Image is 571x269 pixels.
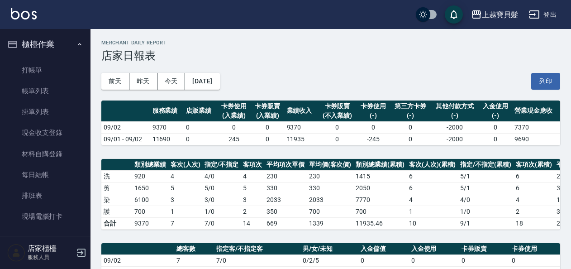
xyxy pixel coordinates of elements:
button: [DATE] [185,73,219,90]
td: 330 [307,182,354,194]
td: 0 [390,121,431,133]
button: 昨天 [129,73,157,90]
th: 男/女/未知 [300,243,358,255]
td: 669 [264,217,307,229]
td: 5 [168,182,203,194]
th: 營業現金應收 [512,101,560,122]
td: 0 [251,121,284,133]
td: 350 [264,206,307,217]
th: 總客數 [174,243,214,255]
td: 0 [184,133,217,145]
td: 1650 [132,182,168,194]
button: 前天 [101,73,129,90]
td: 330 [264,182,307,194]
a: 材料自購登錄 [4,144,87,164]
td: 2033 [307,194,354,206]
td: 2 [241,206,264,217]
div: (不入業績) [320,111,354,120]
th: 指定/不指定 [202,159,241,171]
button: 櫃檯作業 [4,33,87,56]
td: 4 / 0 [458,194,514,206]
td: -2000 [431,133,479,145]
td: 6100 [132,194,168,206]
td: 230 [264,170,307,182]
td: 4 [514,194,554,206]
td: 0 [217,121,251,133]
td: 11935 [285,133,318,145]
button: 上越寶貝髮 [467,5,522,24]
button: 登出 [525,6,560,23]
td: 3 [168,194,203,206]
td: 1339 [307,217,354,229]
div: (-) [392,111,428,120]
td: 11690 [150,133,184,145]
td: 14 [241,217,264,229]
td: 700 [353,206,407,217]
td: 6 [514,170,554,182]
div: 卡券使用 [219,101,248,111]
td: 4 [241,170,264,182]
div: 第三方卡券 [392,101,428,111]
td: 2033 [264,194,307,206]
th: 客次(人次)(累積) [407,159,458,171]
td: 1 / 0 [202,206,241,217]
img: Logo [11,8,37,19]
div: 其他付款方式 [433,101,476,111]
th: 類別總業績 [132,159,168,171]
div: 入金使用 [481,101,510,111]
p: 服務人員 [28,253,74,261]
td: 9370 [150,121,184,133]
button: save [445,5,463,24]
td: 染 [101,194,132,206]
div: 上越寶貝髮 [482,9,518,20]
th: 類別總業績(累積) [353,159,407,171]
td: 6 [514,182,554,194]
td: 7/0 [214,255,300,266]
td: 0 [390,133,431,145]
th: 客次(人次) [168,159,203,171]
div: 卡券販賣 [253,101,282,111]
td: 09/02 [101,255,174,266]
td: 4 [168,170,203,182]
td: 9690 [512,133,560,145]
td: 剪 [101,182,132,194]
td: 9370 [285,121,318,133]
td: 1 / 0 [458,206,514,217]
a: 帳單列表 [4,81,87,101]
a: 掛單列表 [4,101,87,122]
td: 7 [174,255,214,266]
td: 護 [101,206,132,217]
h3: 店家日報表 [101,49,560,62]
a: 現金收支登錄 [4,122,87,143]
th: 指定客/不指定客 [214,243,300,255]
td: 5 / 0 [202,182,241,194]
td: 0 [459,255,509,266]
td: 5 / 1 [458,182,514,194]
td: 0 [479,121,512,133]
th: 入金使用 [409,243,459,255]
td: 245 [217,133,251,145]
td: 6 [407,182,458,194]
td: 7/0 [202,217,241,229]
td: 230 [307,170,354,182]
td: 0 [509,255,560,266]
td: 2050 [353,182,407,194]
th: 店販業績 [184,101,217,122]
div: (-) [433,111,476,120]
th: 客項次 [241,159,264,171]
th: 業績收入 [285,101,318,122]
table: a dense table [101,101,560,145]
th: 入金儲值 [358,243,409,255]
td: 3 / 0 [202,194,241,206]
td: 0 [318,133,357,145]
td: 0 [479,133,512,145]
td: 920 [132,170,168,182]
a: 現場電腦打卡 [4,206,87,227]
td: 09/02 [101,121,150,133]
h5: 店家櫃檯 [28,244,74,253]
td: 5 [241,182,264,194]
div: (入業績) [253,111,282,120]
td: 4 [407,194,458,206]
th: 單均價(客次價) [307,159,354,171]
td: 700 [132,206,168,217]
